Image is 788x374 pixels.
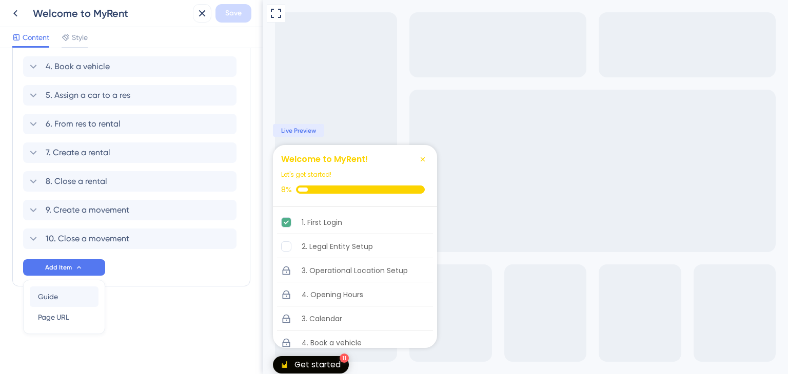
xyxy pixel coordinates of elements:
div: 8% [18,185,29,194]
div: Welcome to MyRent [33,6,189,20]
div: 2. Legal Entity Setup is incomplete. [14,235,170,258]
div: 3. Operational Location Setup is locked. Complete items in order. [14,259,170,282]
img: launcher-image-alternative-text [16,359,28,370]
div: 11 [77,354,86,363]
div: Welcome to MyRent! [18,153,105,165]
div: Checklist progress: 8% [18,185,166,194]
div: Let's get started! [18,170,69,180]
span: 10. Close a movement [46,233,129,245]
span: 9. Create a movement [46,204,129,216]
div: Close Checklist [154,153,166,165]
div: 1. First Login [39,216,80,228]
div: 4. Book a vehicle is locked. Complete items in order. [14,331,170,355]
span: Content [23,31,49,44]
span: 6. From res to rental [46,118,121,130]
span: Live Preview [18,127,53,135]
span: Page URL [38,311,69,323]
button: Page URL [30,307,98,327]
div: 4. Book a vehicle [39,337,99,349]
span: Guide [38,290,58,303]
div: 4. Opening Hours is locked. Complete items in order. [14,283,170,306]
div: 3. Calendar is locked. Complete items in order. [14,307,170,330]
div: 3. Operational Location Setup [39,264,145,277]
button: Guide [30,286,98,307]
button: Save [215,4,251,23]
span: Save [225,7,242,19]
span: Add Item [45,263,72,272]
div: 3. Calendar [39,313,80,325]
span: 8. Close a rental [46,175,107,188]
div: 1. First Login is complete. [14,211,170,234]
span: 7. Create a rental [46,147,110,159]
div: Checklist Container [10,145,174,348]
button: Add Item [23,259,105,276]
span: Style [72,31,88,44]
div: Open Get started checklist, remaining modules: 11 [10,356,86,373]
span: 4. Book a vehicle [46,60,110,73]
span: 5. Assign a car to a res [46,89,130,101]
div: Checklist items [10,207,174,349]
div: 2. Legal Entity Setup [39,240,110,253]
div: Get started [32,360,78,370]
div: 4. Opening Hours [39,288,101,301]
